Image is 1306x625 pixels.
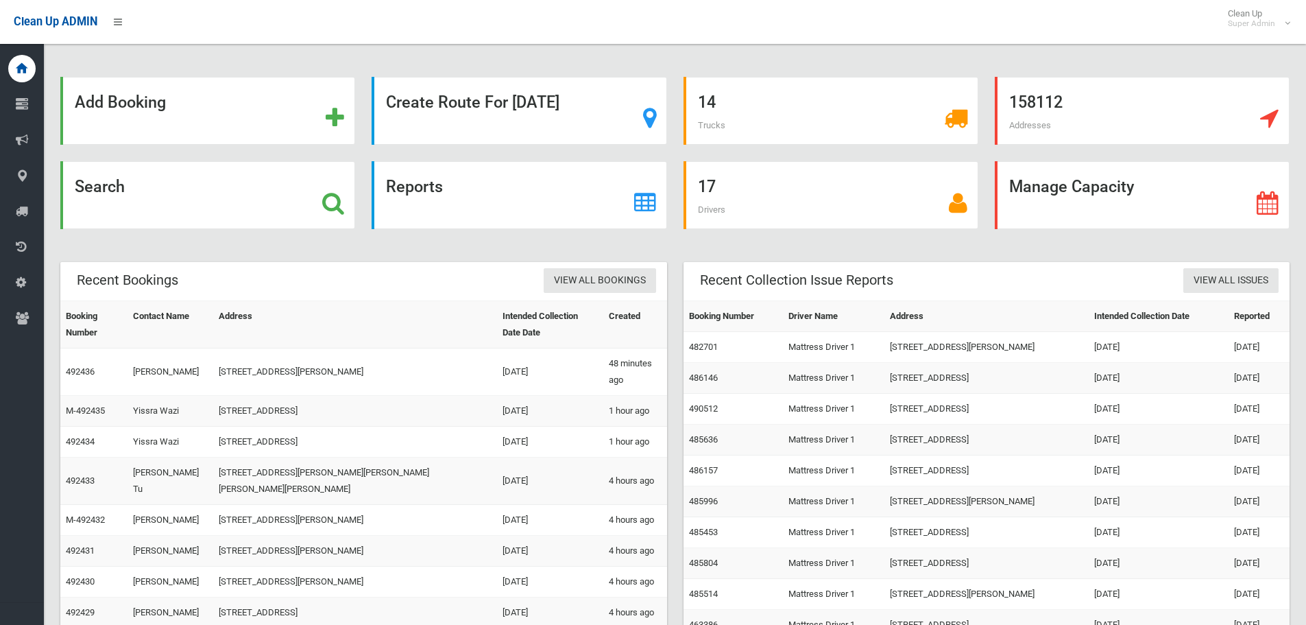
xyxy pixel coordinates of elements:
a: M-492435 [66,405,105,416]
td: [DATE] [1089,517,1228,548]
td: Mattress Driver 1 [783,363,884,394]
strong: Manage Capacity [1009,177,1134,196]
td: [PERSON_NAME] [128,567,213,598]
td: Mattress Driver 1 [783,517,884,548]
td: [DATE] [497,536,603,567]
td: 4 hours ago [603,567,666,598]
strong: Reports [386,177,443,196]
td: [DATE] [1089,332,1228,363]
td: [DATE] [497,458,603,505]
td: [DATE] [497,567,603,598]
td: 4 hours ago [603,536,666,567]
td: [DATE] [1229,548,1290,579]
td: [STREET_ADDRESS][PERSON_NAME] [884,486,1089,517]
a: 490512 [689,403,718,414]
th: Contact Name [128,301,213,349]
a: View All Issues [1183,268,1279,294]
td: [DATE] [1229,363,1290,394]
th: Intended Collection Date Date [497,301,603,349]
td: [STREET_ADDRESS][PERSON_NAME] [213,505,498,536]
a: Create Route For [DATE] [372,77,666,145]
td: [STREET_ADDRESS][PERSON_NAME] [884,579,1089,610]
a: 485804 [689,558,718,568]
a: 485453 [689,527,718,537]
td: Mattress Driver 1 [783,394,884,425]
td: Mattress Driver 1 [783,579,884,610]
td: [DATE] [1229,486,1290,517]
a: 492436 [66,366,95,377]
small: Super Admin [1228,19,1275,29]
a: 492431 [66,545,95,556]
a: 485636 [689,434,718,445]
td: [PERSON_NAME] [128,505,213,536]
td: [STREET_ADDRESS][PERSON_NAME] [213,536,498,567]
span: Clean Up [1221,8,1289,29]
td: [PERSON_NAME] [128,536,213,567]
strong: Create Route For [DATE] [386,93,559,112]
td: 48 minutes ago [603,349,666,396]
header: Recent Bookings [60,267,195,294]
td: 4 hours ago [603,505,666,536]
td: [STREET_ADDRESS][PERSON_NAME] [213,349,498,396]
th: Driver Name [783,301,884,332]
td: Yissra Wazi [128,396,213,427]
td: [DATE] [1089,425,1228,456]
th: Reported [1229,301,1290,332]
header: Recent Collection Issue Reports [684,267,910,294]
a: 492430 [66,576,95,587]
td: Mattress Driver 1 [783,486,884,517]
a: M-492432 [66,515,105,525]
td: [STREET_ADDRESS][PERSON_NAME] [884,332,1089,363]
a: Add Booking [60,77,355,145]
td: [STREET_ADDRESS] [884,548,1089,579]
td: [PERSON_NAME] [128,349,213,396]
a: 485514 [689,589,718,599]
td: [STREET_ADDRESS] [884,425,1089,456]
th: Intended Collection Date [1089,301,1228,332]
td: 1 hour ago [603,396,666,427]
td: Mattress Driver 1 [783,425,884,456]
span: Trucks [698,120,725,130]
a: Search [60,161,355,229]
th: Address [213,301,498,349]
a: 486146 [689,373,718,383]
td: [PERSON_NAME] Tu [128,458,213,505]
a: 492434 [66,436,95,447]
td: [DATE] [1089,456,1228,486]
th: Booking Number [684,301,784,332]
td: [DATE] [1229,425,1290,456]
td: [DATE] [497,349,603,396]
td: [DATE] [1089,579,1228,610]
span: Drivers [698,204,725,215]
td: [DATE] [1089,394,1228,425]
td: [STREET_ADDRESS][PERSON_NAME] [213,567,498,598]
strong: 158112 [1009,93,1063,112]
a: 492429 [66,607,95,617]
td: [DATE] [497,396,603,427]
td: 1 hour ago [603,427,666,458]
strong: 14 [698,93,716,112]
td: [DATE] [1089,363,1228,394]
td: [STREET_ADDRESS] [884,517,1089,548]
span: Clean Up ADMIN [14,15,97,28]
strong: Add Booking [75,93,166,112]
a: 482701 [689,342,718,352]
a: View All Bookings [544,268,656,294]
a: Reports [372,161,666,229]
td: [DATE] [1229,517,1290,548]
a: 485996 [689,496,718,506]
td: [DATE] [1229,394,1290,425]
th: Created [603,301,666,349]
th: Booking Number [60,301,128,349]
a: Manage Capacity [995,161,1290,229]
td: Mattress Driver 1 [783,332,884,363]
td: Mattress Driver 1 [783,456,884,486]
a: 14 Trucks [684,77,978,145]
td: Mattress Driver 1 [783,548,884,579]
a: 492433 [66,475,95,486]
a: 486157 [689,465,718,475]
a: 17 Drivers [684,161,978,229]
td: [DATE] [1229,456,1290,486]
td: Yissra Wazi [128,427,213,458]
strong: Search [75,177,125,196]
